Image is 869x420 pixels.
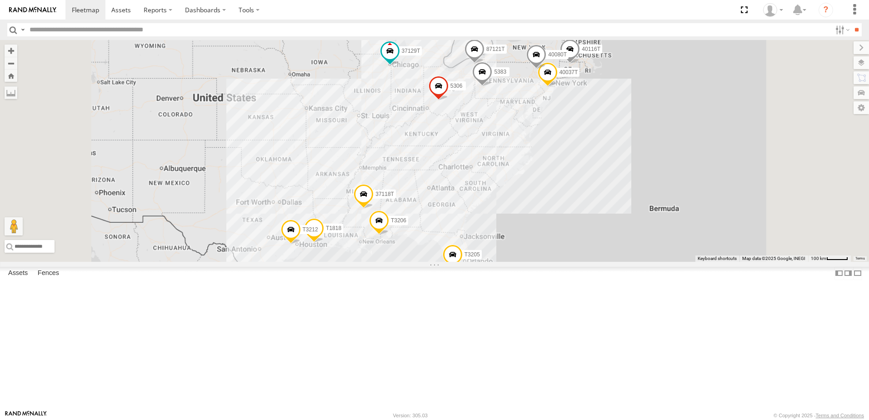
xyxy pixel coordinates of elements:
button: Keyboard shortcuts [698,255,737,262]
a: Visit our Website [5,411,47,420]
label: Dock Summary Table to the Right [844,267,853,280]
label: Measure [5,86,17,99]
a: Terms [855,257,865,260]
label: Fences [33,267,64,280]
span: T1818 [326,225,341,232]
span: 40116T [582,46,600,52]
label: Hide Summary Table [853,267,862,280]
button: Map Scale: 100 km per 44 pixels [808,255,851,262]
i: ? [819,3,833,17]
span: 5306 [450,83,463,89]
button: Zoom Home [5,70,17,82]
button: Drag Pegman onto the map to open Street View [5,217,23,235]
div: Dwight Wallace [760,3,786,17]
span: 100 km [811,256,826,261]
span: 5383 [494,69,506,75]
label: Search Query [19,23,26,36]
span: 40080T [548,51,567,58]
span: Map data ©2025 Google, INEGI [742,256,805,261]
span: 87121T [486,46,505,52]
label: Dock Summary Table to the Left [834,267,844,280]
div: Version: 305.03 [393,413,428,418]
span: T3206 [391,217,406,224]
label: Map Settings [854,101,869,114]
label: Search Filter Options [832,23,851,36]
div: © Copyright 2025 - [774,413,864,418]
button: Zoom out [5,57,17,70]
a: Terms and Conditions [816,413,864,418]
img: rand-logo.svg [9,7,56,13]
span: T3212 [303,226,318,233]
span: 37118T [375,191,394,197]
label: Assets [4,267,32,280]
span: 40037T [559,69,578,75]
span: 37129T [402,48,420,55]
span: T3205 [464,252,480,258]
button: Zoom in [5,45,17,57]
